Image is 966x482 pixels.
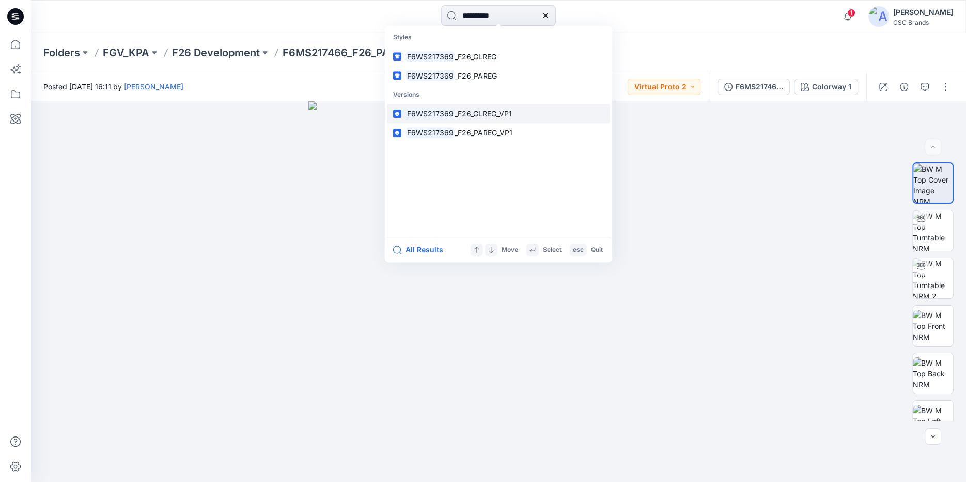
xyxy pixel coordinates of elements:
[387,123,610,142] a: F6WS217369_F26_PAREG_VP1
[913,310,953,342] img: BW M Top Front NRM
[124,82,183,91] a: [PERSON_NAME]
[387,85,610,104] p: Versions
[455,52,496,61] span: _F26_GLREG
[103,46,149,60] a: FGV_KPA
[794,79,858,95] button: Colorway 1
[913,357,953,390] img: BW M Top Back NRM
[455,109,512,118] span: _F26_GLREG_VP1
[573,245,584,255] p: esc
[847,9,855,17] span: 1
[893,19,953,26] div: CSC Brands
[387,47,610,66] a: F6WS217369_F26_GLREG
[387,104,610,123] a: F6WS217369_F26_GLREG_VP1
[736,81,783,93] div: F6MS217466_F26_PAREG_VP2
[393,244,450,256] button: All Results
[387,28,610,47] p: Styles
[172,46,260,60] a: F26 Development
[43,81,183,92] span: Posted [DATE] 16:11 by
[913,405,953,438] img: BW M Top Left NRM
[406,70,455,82] mark: F6WS217369
[455,71,497,80] span: _F26_PAREG
[283,46,410,60] p: F6MS217466_F26_PAREG
[406,51,455,63] mark: F6WS217369
[406,108,455,120] mark: F6WS217369
[455,128,512,137] span: _F26_PAREG_VP1
[308,101,689,482] img: eyJhbGciOiJIUzI1NiIsImtpZCI6IjAiLCJzbHQiOiJzZXMiLCJ0eXAiOiJKV1QifQ.eyJkYXRhIjp7InR5cGUiOiJzdG9yYW...
[913,163,953,203] img: BW M Top Cover Image NRM
[893,6,953,19] div: [PERSON_NAME]
[718,79,790,95] button: F6MS217466_F26_PAREG_VP2
[406,127,455,139] mark: F6WS217369
[387,66,610,85] a: F6WS217369_F26_PAREG
[896,79,912,95] button: Details
[812,81,851,93] div: Colorway 1
[591,245,603,255] p: Quit
[868,6,889,27] img: avatar
[913,210,953,251] img: BW M Top Turntable NRM
[43,46,80,60] a: Folders
[543,245,562,255] p: Select
[502,245,518,255] p: Move
[913,258,953,298] img: BW M Top Turntable NRM 2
